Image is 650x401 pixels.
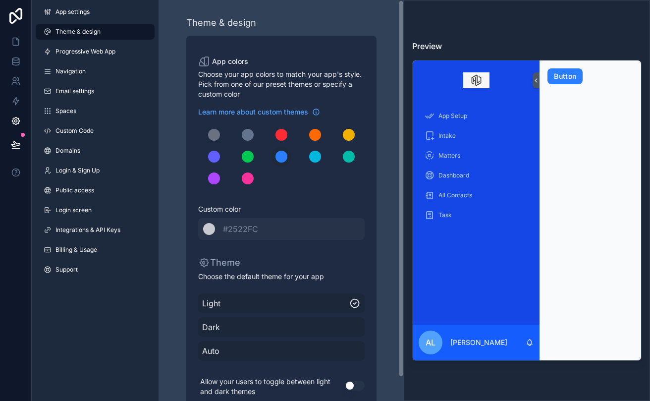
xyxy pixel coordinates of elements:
[55,226,120,234] span: Integrations & API Keys
[412,40,642,52] h3: Preview
[36,262,155,278] a: Support
[36,182,155,198] a: Public access
[426,337,435,348] span: AL
[36,222,155,238] a: Integrations & API Keys
[55,67,86,75] span: Navigation
[202,297,350,309] span: Light
[198,107,320,117] a: Learn more about custom themes
[55,127,94,135] span: Custom Code
[36,242,155,258] a: Billing & Usage
[198,272,365,282] span: Choose the default theme for your app
[198,69,365,99] span: Choose your app colors to match your app's style. Pick from one of our preset themes or specify a...
[419,186,534,204] a: All Contacts
[463,72,489,88] img: App logo
[186,16,256,30] div: Theme & design
[36,123,155,139] a: Custom Code
[198,204,357,214] span: Custom color
[36,63,155,79] a: Navigation
[413,100,540,325] div: scrollable content
[202,345,361,357] span: Auto
[438,172,469,179] span: Dashboard
[36,163,155,178] a: Login & Sign Up
[55,8,90,16] span: App settings
[55,48,115,56] span: Progressive Web App
[198,256,240,270] p: Theme
[198,107,308,117] span: Learn more about custom themes
[55,186,94,194] span: Public access
[55,147,80,155] span: Domains
[223,224,258,234] span: #2522FC
[547,68,583,84] button: Button
[36,4,155,20] a: App settings
[55,87,94,95] span: Email settings
[450,338,507,347] p: [PERSON_NAME]
[55,206,92,214] span: Login screen
[212,57,248,66] span: App colors
[55,107,76,115] span: Spaces
[438,211,452,219] span: Task
[55,167,100,174] span: Login & Sign Up
[438,132,456,140] span: Intake
[36,202,155,218] a: Login screen
[419,107,534,125] a: App Setup
[36,83,155,99] a: Email settings
[419,147,534,165] a: Matters
[438,191,472,199] span: All Contacts
[198,375,345,399] p: Allow your users to toggle between light and dark themes
[55,266,78,274] span: Support
[419,167,534,184] a: Dashboard
[202,321,361,333] span: Dark
[36,103,155,119] a: Spaces
[419,127,534,145] a: Intake
[36,143,155,159] a: Domains
[419,206,534,224] a: Task
[55,246,97,254] span: Billing & Usage
[36,24,155,40] a: Theme & design
[438,152,460,160] span: Matters
[55,28,101,36] span: Theme & design
[438,112,467,120] span: App Setup
[36,44,155,59] a: Progressive Web App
